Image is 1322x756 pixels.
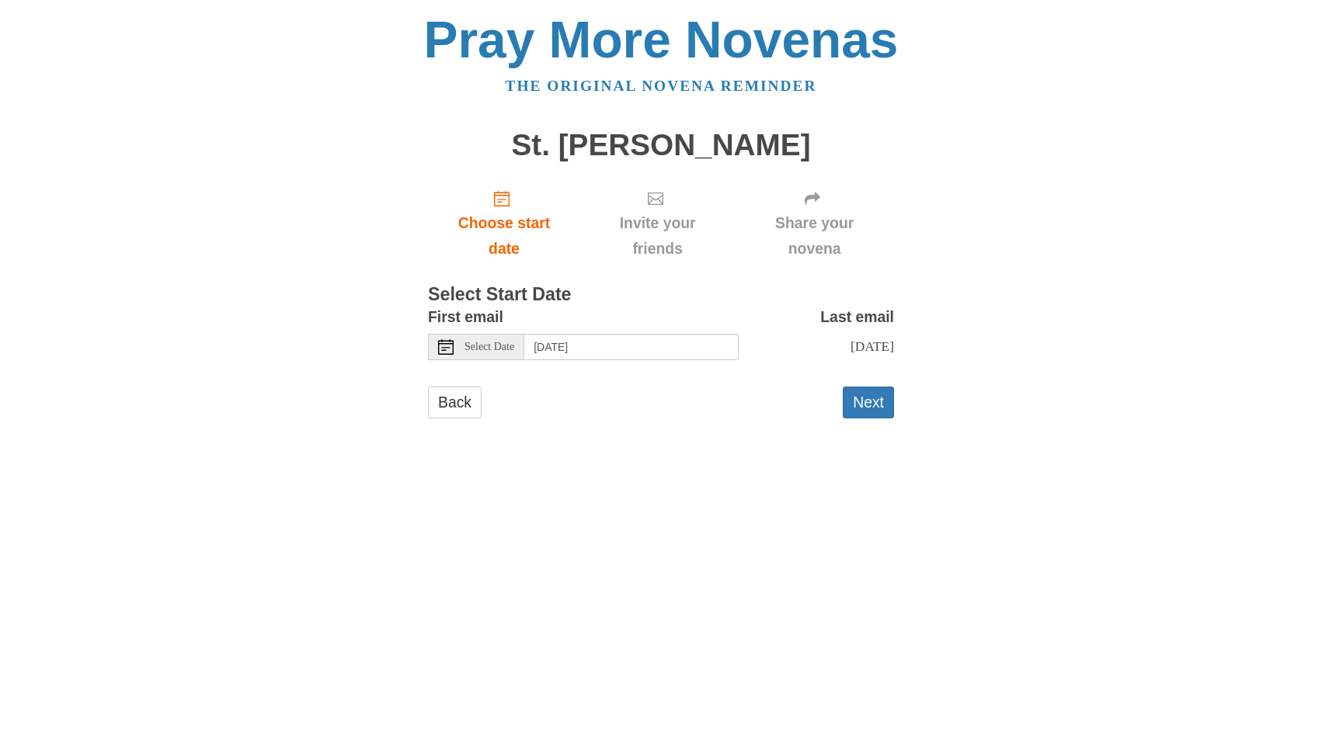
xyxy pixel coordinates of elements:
[428,387,482,418] a: Back
[428,304,503,330] label: First email
[464,342,514,352] span: Select Date
[424,11,899,68] a: Pray More Novenas
[428,129,894,162] h1: St. [PERSON_NAME]
[851,338,894,354] span: [DATE]
[596,210,719,262] span: Invite your friends
[580,177,735,269] div: Click "Next" to confirm your start date first.
[843,387,894,418] button: Next
[444,210,565,262] span: Choose start date
[428,177,580,269] a: Choose start date
[735,177,894,269] div: Click "Next" to confirm your start date first.
[750,210,878,262] span: Share your novena
[820,304,894,330] label: Last email
[506,78,817,94] a: The original novena reminder
[428,285,894,305] h3: Select Start Date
